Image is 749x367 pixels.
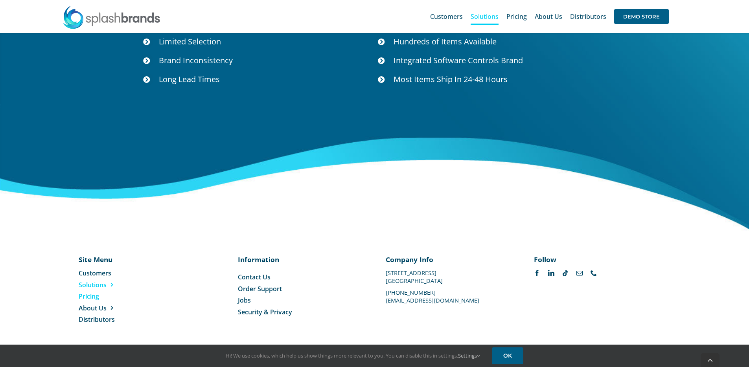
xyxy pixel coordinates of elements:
[534,270,540,276] a: facebook
[430,4,463,29] a: Customers
[238,308,292,316] span: Security & Privacy
[79,255,158,264] p: Site Menu
[238,255,363,264] p: Information
[238,273,363,316] nav: Menu
[226,352,480,359] span: Hi! We use cookies, which help us show things more relevant to you. You can disable this in setti...
[471,13,499,20] span: Solutions
[79,281,158,289] a: Solutions
[79,281,107,289] span: Solutions
[238,273,271,281] span: Contact Us
[492,347,523,364] a: OK
[430,13,463,20] span: Customers
[159,36,221,47] span: Limited Selection
[394,74,508,84] span: Most Items Ship In 24-48 Hours
[458,352,480,359] a: Settings
[238,296,251,305] span: Jobs
[79,269,158,277] a: Customers
[238,273,363,281] a: Contact Us
[591,270,597,276] a: phone
[570,4,606,29] a: Distributors
[79,292,158,301] a: Pricing
[159,74,220,84] span: Long Lead Times
[238,296,363,305] a: Jobs
[534,255,659,264] p: Follow
[238,308,363,316] a: Security & Privacy
[394,55,523,66] span: Integrated Software Controls Brand
[79,269,111,277] span: Customers
[79,315,158,324] a: Distributors
[238,284,363,293] a: Order Support
[430,4,669,29] nav: Main Menu Sticky
[570,13,606,20] span: Distributors
[63,6,161,29] img: SplashBrands.com Logo
[159,55,233,66] span: Brand Inconsistency
[506,4,527,29] a: Pricing
[576,270,583,276] a: mail
[562,270,569,276] a: tiktok
[614,4,669,29] a: DEMO STORE
[386,255,511,264] p: Company Info
[394,36,497,47] span: Hundreds of Items Available
[79,304,158,312] a: About Us
[506,13,527,20] span: Pricing
[548,270,554,276] a: linkedin
[79,269,158,324] nav: Menu
[79,304,107,312] span: About Us
[79,315,115,324] span: Distributors
[79,292,99,301] span: Pricing
[614,9,669,24] span: DEMO STORE
[238,284,282,293] span: Order Support
[535,13,562,20] span: About Us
